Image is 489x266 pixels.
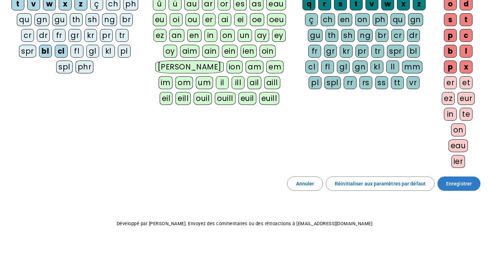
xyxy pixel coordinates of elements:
[402,61,422,73] div: mm
[86,13,99,26] div: sh
[216,76,229,89] div: il
[305,61,318,73] div: cl
[19,45,36,58] div: spr
[116,29,129,42] div: tr
[391,13,405,26] div: qu
[321,13,335,26] div: ch
[460,108,473,121] div: te
[246,61,263,73] div: am
[118,45,131,58] div: pl
[202,45,219,58] div: ain
[371,45,384,58] div: tr
[266,61,284,73] div: em
[446,179,472,188] span: Enregistrer
[100,29,113,42] div: pr
[444,29,457,42] div: p
[338,13,352,26] div: en
[308,29,323,42] div: gu
[39,45,52,58] div: bl
[309,76,321,89] div: pl
[196,76,213,89] div: um
[460,76,473,89] div: et
[175,76,193,89] div: om
[376,29,388,42] div: br
[53,29,66,42] div: fr
[324,76,341,89] div: spl
[444,108,457,121] div: in
[335,179,426,188] span: Réinitialiser aux paramètres par défaut
[264,76,280,89] div: aill
[259,92,279,105] div: euill
[407,29,420,42] div: dr
[238,92,256,105] div: euil
[238,29,252,42] div: un
[21,29,34,42] div: cr
[437,176,480,191] button: Enregistrer
[227,61,243,73] div: ion
[460,61,473,73] div: x
[154,29,166,42] div: ez
[17,13,32,26] div: qu
[287,176,323,191] button: Annuler
[444,45,457,58] div: b
[326,176,435,191] button: Réinitialiser aux paramètres par défaut
[460,29,473,42] div: c
[449,139,468,152] div: eau
[6,219,483,228] p: Développé par [PERSON_NAME]. Envoyez des commentaires ou des rétroactions à [EMAIL_ADDRESS][DOMAI...
[451,124,466,136] div: on
[391,29,404,42] div: cr
[241,45,257,58] div: ien
[34,13,49,26] div: gn
[344,76,357,89] div: rr
[169,29,184,42] div: an
[70,13,83,26] div: th
[203,13,216,26] div: er
[218,13,231,26] div: ai
[337,61,350,73] div: gl
[55,45,68,58] div: cl
[442,92,455,105] div: ez
[215,92,235,105] div: ouill
[407,45,420,58] div: bl
[234,13,247,26] div: ei
[444,76,457,89] div: er
[204,29,217,42] div: in
[391,76,404,89] div: tt
[102,13,117,26] div: ng
[387,45,404,58] div: spr
[180,45,200,58] div: aim
[56,61,73,73] div: spl
[355,45,368,58] div: pr
[220,29,235,42] div: on
[159,76,173,89] div: im
[37,29,50,42] div: dr
[408,13,423,26] div: gn
[305,13,318,26] div: ç
[272,29,286,42] div: ey
[86,45,99,58] div: gl
[247,76,261,89] div: ail
[232,76,245,89] div: ill
[250,13,264,26] div: oe
[460,45,473,58] div: l
[255,29,269,42] div: ay
[160,92,173,105] div: eil
[321,61,334,73] div: fl
[353,61,368,73] div: gn
[325,29,338,42] div: th
[68,29,81,42] div: gr
[296,179,314,188] span: Annuler
[386,61,399,73] div: ll
[163,45,177,58] div: oy
[194,92,212,105] div: ouil
[375,76,388,89] div: ss
[102,45,115,58] div: kl
[175,92,191,105] div: eill
[373,13,388,26] div: ph
[451,155,465,168] div: ier
[308,45,321,58] div: fr
[170,13,183,26] div: oi
[324,45,337,58] div: gr
[71,45,83,58] div: fl
[444,61,457,73] div: p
